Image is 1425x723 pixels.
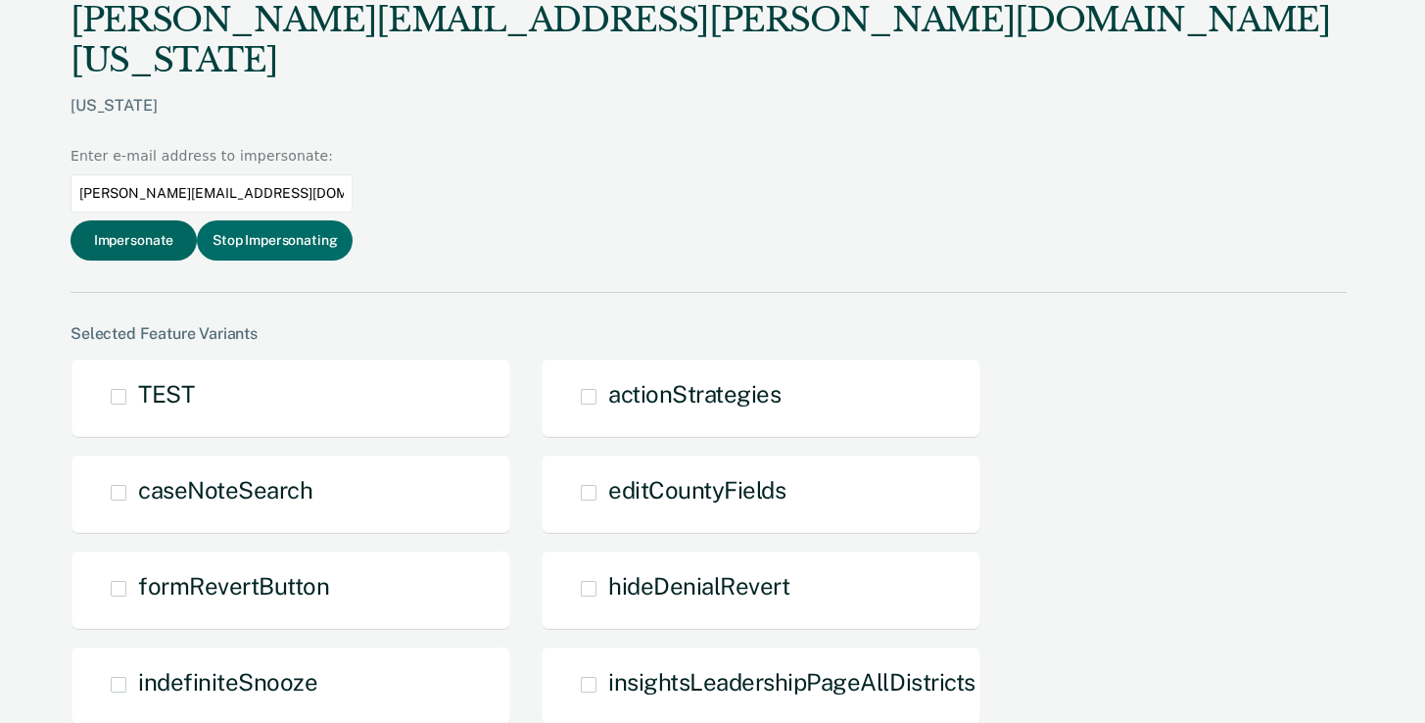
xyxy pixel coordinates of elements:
div: [US_STATE] [71,96,1347,146]
span: insightsLeadershipPageAllDistricts [608,668,975,696]
span: indefiniteSnooze [138,668,317,696]
div: Enter e-mail address to impersonate: [71,146,353,167]
span: caseNoteSearch [138,476,312,504]
span: editCountyFields [608,476,785,504]
span: actionStrategies [608,380,781,408]
span: TEST [138,380,194,408]
button: Impersonate [71,220,197,261]
div: Selected Feature Variants [71,324,1347,343]
span: hideDenialRevert [608,572,789,600]
input: Enter an email to impersonate... [71,174,353,213]
span: formRevertButton [138,572,329,600]
button: Stop Impersonating [197,220,353,261]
